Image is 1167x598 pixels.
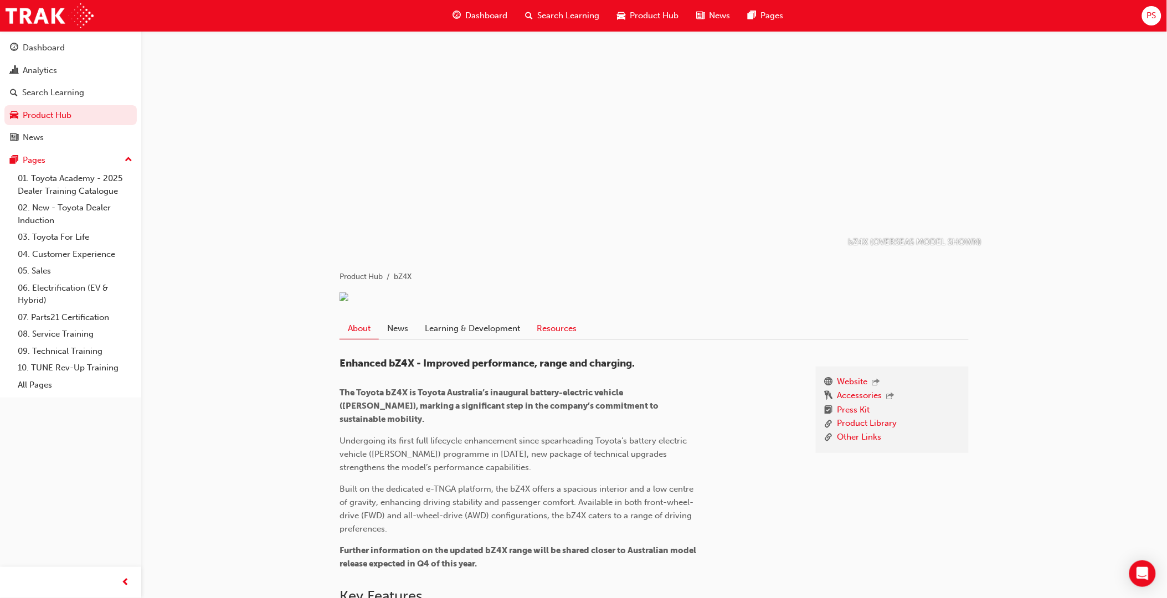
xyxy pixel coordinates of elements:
span: up-icon [125,153,132,167]
button: PS [1142,6,1161,25]
a: Dashboard [4,38,137,58]
a: Product Hub [4,105,137,126]
span: guage-icon [453,9,461,23]
button: Pages [4,150,137,171]
a: Learning & Development [417,318,528,339]
a: Resources [528,318,585,339]
a: 08. Service Training [13,326,137,343]
a: Product Hub [340,272,383,281]
span: Product Hub [630,9,678,22]
button: DashboardAnalyticsSearch LearningProduct HubNews [4,35,137,150]
span: news-icon [696,9,705,23]
span: booktick-icon [825,404,833,417]
span: prev-icon [122,576,130,590]
a: Accessories [837,389,882,404]
span: search-icon [525,9,533,23]
div: Search Learning [22,86,84,99]
a: news-iconNews [687,4,739,27]
a: 07. Parts21 Certification [13,309,137,326]
span: search-icon [10,88,18,98]
a: News [4,127,137,148]
a: News [379,318,417,339]
span: pages-icon [10,156,18,166]
span: Search Learning [537,9,599,22]
span: Further information on the updated bZ4X range will be shared closer to Australian model release e... [340,545,698,569]
span: News [709,9,730,22]
a: car-iconProduct Hub [608,4,687,27]
div: Dashboard [23,42,65,54]
div: Open Intercom Messenger [1129,560,1156,587]
span: The Toyota bZ4X is Toyota Australia’s inaugural battery-electric vehicle ([PERSON_NAME]), marking... [340,388,660,424]
a: 02. New - Toyota Dealer Induction [13,199,137,229]
span: www-icon [825,375,833,390]
a: 06. Electrification (EV & Hybrid) [13,280,137,309]
span: chart-icon [10,66,18,76]
a: About [340,318,379,339]
a: Press Kit [837,404,870,417]
span: Built on the dedicated e-TNGA platform, the bZ4X offers a spacious interior and a low centre of g... [340,484,696,534]
a: guage-iconDashboard [444,4,516,27]
a: Search Learning [4,83,137,103]
img: ccc6c3e7-397f-4360-a55c-435fbcab7568.png [340,292,348,301]
span: car-icon [617,9,625,23]
a: 10. TUNE Rev-Up Training [13,359,137,377]
li: bZ4X [394,271,412,283]
a: All Pages [13,377,137,394]
a: pages-iconPages [739,4,792,27]
a: 05. Sales [13,262,137,280]
p: bZ4X (OVERSEAS MODEL SHOWN) [849,236,982,249]
a: 09. Technical Training [13,343,137,360]
div: Pages [23,154,45,167]
a: Other Links [837,431,882,445]
span: Enhanced bZ4X - Improved performance, range and charging. [340,357,635,369]
span: outbound-icon [887,392,894,401]
a: Analytics [4,60,137,81]
div: News [23,131,44,144]
a: 03. Toyota For Life [13,229,137,246]
span: Undergoing its first full lifecycle enhancement since spearheading Toyota’s battery electric vehi... [340,436,689,472]
span: Dashboard [465,9,507,22]
a: Website [837,375,868,390]
a: 01. Toyota Academy - 2025 Dealer Training Catalogue [13,170,137,199]
a: 04. Customer Experience [13,246,137,263]
img: Trak [6,3,94,28]
span: guage-icon [10,43,18,53]
span: car-icon [10,111,18,121]
span: news-icon [10,133,18,143]
span: Pages [760,9,783,22]
a: search-iconSearch Learning [516,4,608,27]
span: keys-icon [825,389,833,404]
a: Product Library [837,417,897,431]
span: pages-icon [748,9,756,23]
div: Analytics [23,64,57,77]
span: outbound-icon [872,378,880,388]
span: link-icon [825,431,833,445]
span: link-icon [825,417,833,431]
span: PS [1147,9,1156,22]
